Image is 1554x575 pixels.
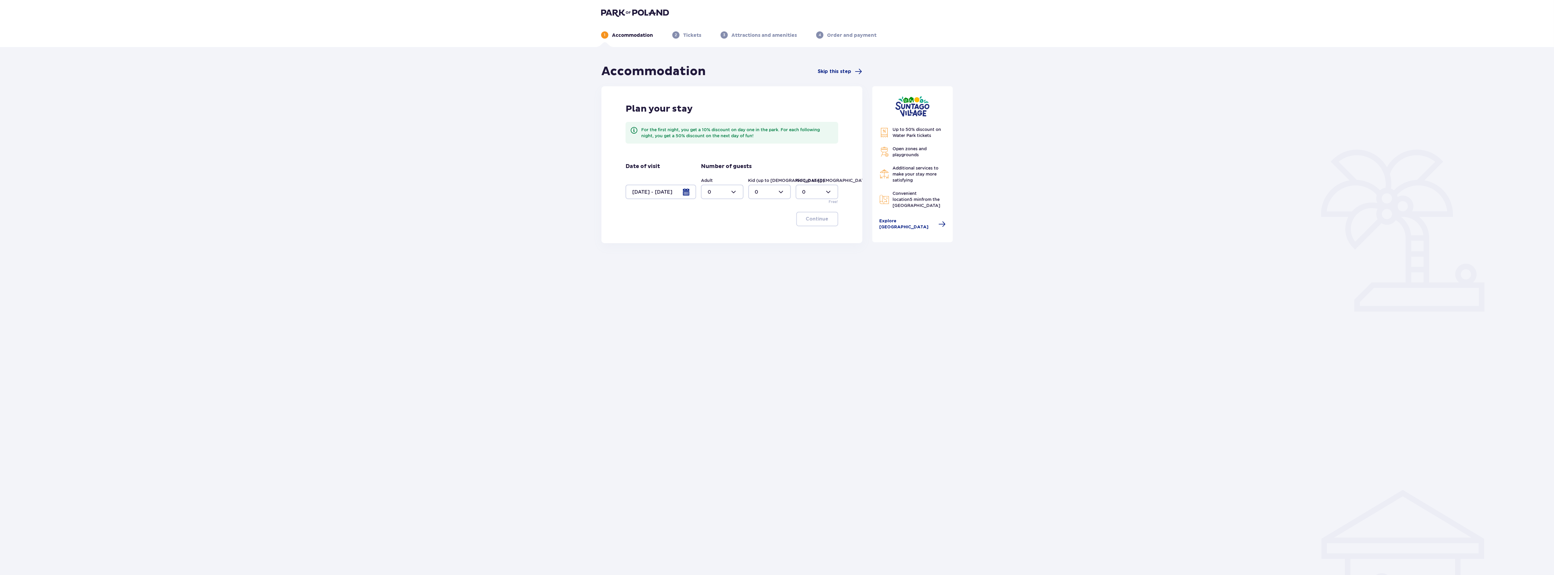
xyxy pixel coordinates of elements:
[880,169,889,179] img: Restaurant Icon
[604,32,606,38] p: 1
[806,216,829,222] p: Continue
[819,32,821,38] p: 4
[641,127,833,139] div: For the first night, you get a 10% discount on day one in the park. For each following night, you...
[880,218,946,230] a: Explore [GEOGRAPHIC_DATA]
[675,32,677,38] p: 2
[748,177,825,183] label: Kid (up to [DEMOGRAPHIC_DATA].)
[626,163,660,170] p: Date of visit
[601,64,706,79] h1: Accommodation
[731,32,797,39] p: Attractions and amenities
[601,8,669,17] img: Park of Poland logo
[910,197,922,202] span: 5 min
[612,32,653,39] p: Accommodation
[818,68,852,75] span: Skip this step
[880,195,889,204] img: Map Icon
[895,96,930,117] img: Suntago Village
[796,212,838,226] button: Continue
[827,32,877,39] p: Order and payment
[818,68,862,75] a: Skip this step
[880,147,889,157] img: Grill Icon
[701,163,752,170] p: Number of guests
[893,191,940,208] span: Convenient location from the [GEOGRAPHIC_DATA]
[829,199,838,205] p: Free!
[683,32,701,39] p: Tickets
[723,32,725,38] p: 3
[796,177,872,183] label: Kid (up to [DEMOGRAPHIC_DATA].)
[893,166,939,183] span: Additional services to make your stay more satisfying
[626,103,693,115] p: Plan your stay
[880,218,935,230] span: Explore [GEOGRAPHIC_DATA]
[880,128,889,138] img: Discount Icon
[701,177,713,183] label: Adult
[893,127,941,138] span: Up to 50% discount on Water Park tickets
[893,146,927,157] span: Open zones and playgrounds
